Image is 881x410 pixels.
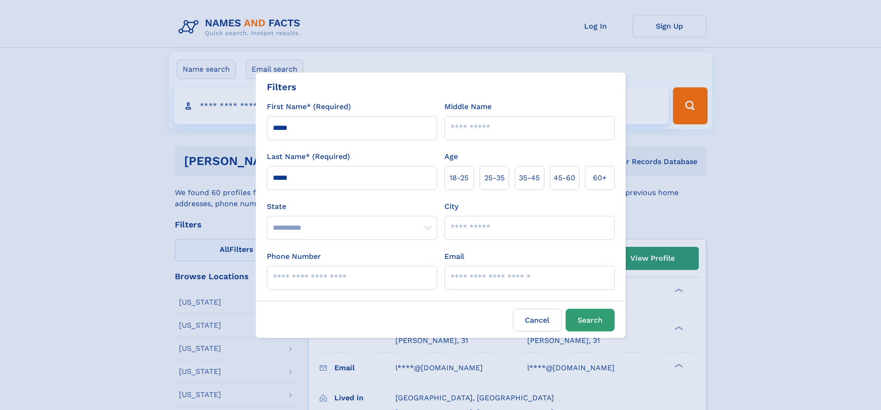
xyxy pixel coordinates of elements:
span: 25‑35 [484,172,505,184]
span: 45‑60 [554,172,575,184]
label: Last Name* (Required) [267,151,350,162]
span: 18‑25 [450,172,468,184]
div: Filters [267,80,296,94]
button: Search [566,309,615,331]
label: State [267,201,437,212]
span: 60+ [593,172,607,184]
span: 35‑45 [519,172,540,184]
label: Cancel [513,309,562,331]
label: Middle Name [444,101,492,112]
label: Phone Number [267,251,321,262]
label: City [444,201,458,212]
label: Age [444,151,458,162]
label: First Name* (Required) [267,101,351,112]
label: Email [444,251,464,262]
